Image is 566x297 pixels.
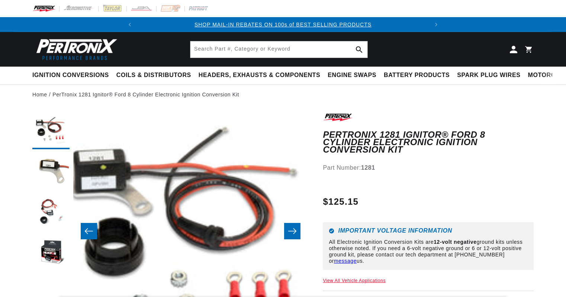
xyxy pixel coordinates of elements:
button: Translation missing: en.sections.announcements.previous_announcement [122,17,137,32]
summary: Coils & Distributors [113,67,195,84]
strong: 1281 [361,165,375,171]
a: SHOP MAIL-IN REBATES ON 100s of BEST SELLING PRODUCTS [194,22,372,28]
summary: Spark Plug Wires [453,67,524,84]
summary: Headers, Exhausts & Components [195,67,324,84]
div: Announcement [137,20,429,29]
button: Load image 1 in gallery view [32,112,70,149]
h6: Important Voltage Information [329,228,528,234]
button: Translation missing: en.sections.announcements.next_announcement [429,17,444,32]
div: Part Number: [323,163,534,173]
div: 1 of 2 [137,20,429,29]
a: message [334,258,357,264]
button: Slide left [81,223,97,239]
summary: Engine Swaps [324,67,380,84]
a: Home [32,90,47,99]
img: Pertronix [32,36,118,62]
nav: breadcrumbs [32,90,534,99]
span: Headers, Exhausts & Components [199,71,320,79]
p: All Electronic Ignition Conversion Kits are ground kits unless otherwise noted. If you need a 6-v... [329,239,528,264]
a: View All Vehicle Applications [323,278,386,283]
button: Load image 3 in gallery view [32,194,70,231]
span: Battery Products [384,71,450,79]
h1: PerTronix 1281 Ignitor® Ford 8 Cylinder Electronic Ignition Conversion Kit [323,131,534,154]
summary: Battery Products [380,67,453,84]
summary: Ignition Conversions [32,67,113,84]
span: Engine Swaps [328,71,376,79]
span: Coils & Distributors [116,71,191,79]
slideshow-component: Translation missing: en.sections.announcements.announcement_bar [14,17,552,32]
button: Load image 4 in gallery view [32,235,70,272]
input: Search Part #, Category or Keyword [190,41,367,58]
button: Slide right [284,223,300,239]
strong: 12-volt negative [434,239,476,245]
span: Spark Plug Wires [457,71,520,79]
button: Search Part #, Category or Keyword [351,41,367,58]
a: PerTronix 1281 Ignitor® Ford 8 Cylinder Electronic Ignition Conversion Kit [52,90,239,99]
button: Load image 2 in gallery view [32,153,70,190]
span: Ignition Conversions [32,71,109,79]
span: $125.15 [323,195,358,208]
